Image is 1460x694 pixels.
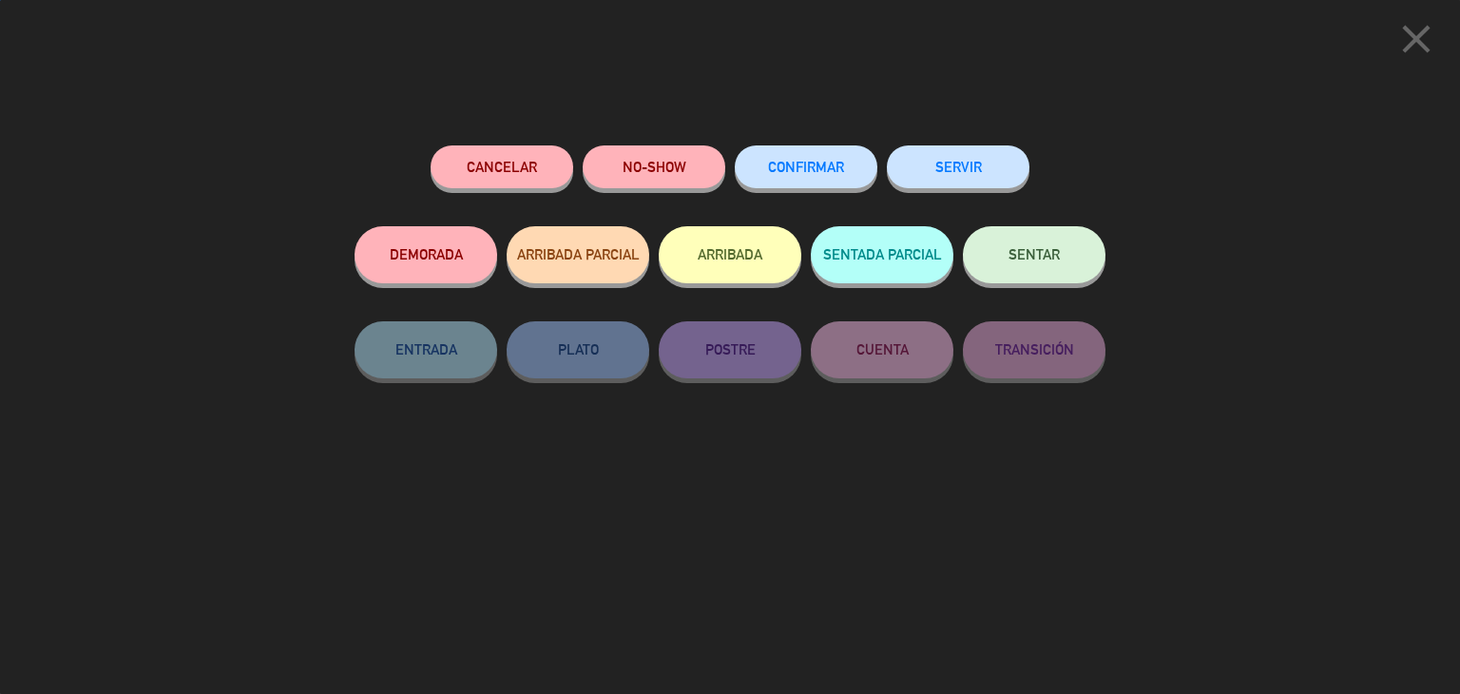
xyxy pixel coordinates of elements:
button: PLATO [507,321,649,378]
button: SERVIR [887,145,1029,188]
span: ARRIBADA PARCIAL [517,246,640,262]
i: close [1393,15,1440,63]
button: NO-SHOW [583,145,725,188]
button: close [1387,14,1446,70]
button: POSTRE [659,321,801,378]
button: Cancelar [431,145,573,188]
span: CONFIRMAR [768,159,844,175]
button: CONFIRMAR [735,145,877,188]
button: TRANSICIÓN [963,321,1105,378]
button: SENTADA PARCIAL [811,226,953,283]
span: SENTAR [1009,246,1060,262]
button: SENTAR [963,226,1105,283]
button: CUENTA [811,321,953,378]
button: ARRIBADA PARCIAL [507,226,649,283]
button: DEMORADA [355,226,497,283]
button: ARRIBADA [659,226,801,283]
button: ENTRADA [355,321,497,378]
